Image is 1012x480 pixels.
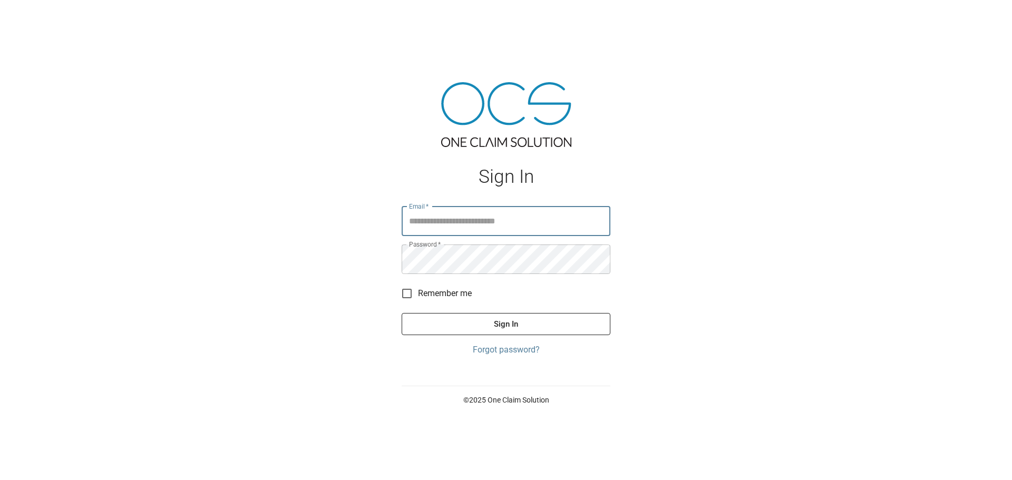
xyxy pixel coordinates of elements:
button: Sign In [402,313,610,335]
img: ocs-logo-white-transparent.png [13,6,55,27]
a: Forgot password? [402,344,610,356]
p: © 2025 One Claim Solution [402,395,610,405]
h1: Sign In [402,166,610,188]
img: ocs-logo-tra.png [441,82,571,147]
label: Password [409,240,441,249]
span: Remember me [418,287,472,300]
label: Email [409,202,429,211]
